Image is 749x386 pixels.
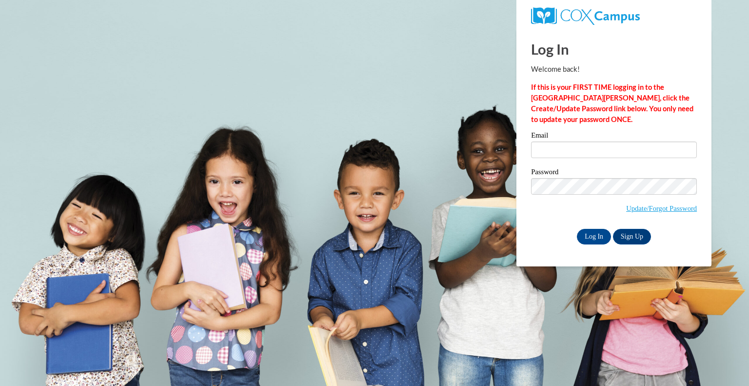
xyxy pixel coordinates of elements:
a: Update/Forgot Password [626,204,697,212]
img: COX Campus [531,7,640,25]
a: COX Campus [531,11,640,20]
strong: If this is your FIRST TIME logging in to the [GEOGRAPHIC_DATA][PERSON_NAME], click the Create/Upd... [531,83,693,123]
h1: Log In [531,39,697,59]
p: Welcome back! [531,64,697,75]
label: Email [531,132,697,142]
input: Log In [577,229,611,244]
a: Sign Up [613,229,651,244]
label: Password [531,168,697,178]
